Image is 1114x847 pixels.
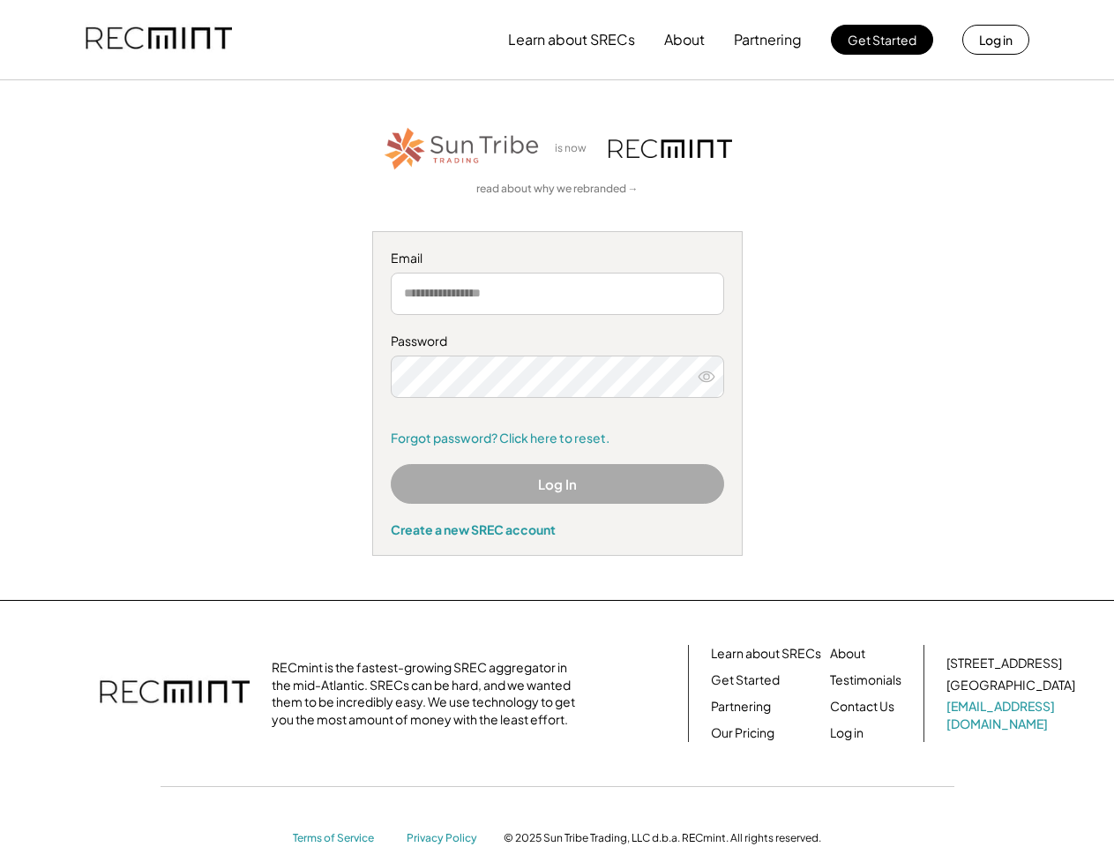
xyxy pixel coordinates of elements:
[504,831,821,845] div: © 2025 Sun Tribe Trading, LLC d.b.a. RECmint. All rights reserved.
[711,645,821,663] a: Learn about SRECs
[830,645,865,663] a: About
[946,677,1075,694] div: [GEOGRAPHIC_DATA]
[391,250,724,267] div: Email
[946,698,1079,732] a: [EMAIL_ADDRESS][DOMAIN_NAME]
[383,124,542,173] img: STT_Horizontal_Logo%2B-%2BColor.png
[830,724,864,742] a: Log in
[711,671,780,689] a: Get Started
[391,521,724,537] div: Create a new SREC account
[100,663,250,724] img: recmint-logotype%403x.png
[508,22,635,57] button: Learn about SRECs
[86,10,232,70] img: recmint-logotype%403x.png
[830,671,901,689] a: Testimonials
[476,182,639,197] a: read about why we rebranded →
[664,22,705,57] button: About
[734,22,802,57] button: Partnering
[962,25,1029,55] button: Log in
[830,698,894,716] a: Contact Us
[272,659,585,728] div: RECmint is the fastest-growing SREC aggregator in the mid-Atlantic. SRECs can be hard, and we wan...
[711,698,771,716] a: Partnering
[391,464,724,504] button: Log In
[831,25,933,55] button: Get Started
[550,141,600,156] div: is now
[391,430,724,447] a: Forgot password? Click here to reset.
[711,724,774,742] a: Our Pricing
[407,831,486,846] a: Privacy Policy
[391,333,724,350] div: Password
[293,831,390,846] a: Terms of Service
[946,655,1062,672] div: [STREET_ADDRESS]
[609,139,732,158] img: recmint-logotype%403x.png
